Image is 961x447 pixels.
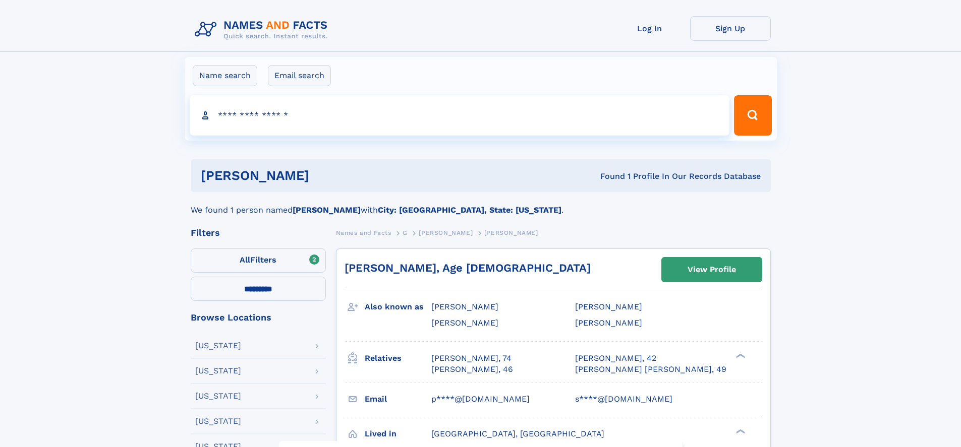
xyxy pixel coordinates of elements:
[419,229,473,236] span: [PERSON_NAME]
[365,391,431,408] h3: Email
[575,353,656,364] a: [PERSON_NAME], 42
[191,228,326,237] div: Filters
[403,226,408,239] a: G
[575,302,642,311] span: [PERSON_NAME]
[688,258,736,281] div: View Profile
[575,318,642,328] span: [PERSON_NAME]
[240,255,250,265] span: All
[419,226,473,239] a: [PERSON_NAME]
[431,318,498,328] span: [PERSON_NAME]
[733,428,746,434] div: ❯
[365,298,431,315] h3: Also known as
[193,65,257,86] label: Name search
[191,16,336,43] img: Logo Names and Facts
[195,367,241,375] div: [US_STATE]
[484,229,538,236] span: [PERSON_NAME]
[191,248,326,273] label: Filters
[662,258,762,282] a: View Profile
[431,364,513,375] a: [PERSON_NAME], 46
[734,95,771,136] button: Search Button
[268,65,331,86] label: Email search
[431,429,604,438] span: [GEOGRAPHIC_DATA], [GEOGRAPHIC_DATA]
[575,364,726,375] a: [PERSON_NAME] [PERSON_NAME], 49
[191,192,771,216] div: We found 1 person named with .
[195,342,241,350] div: [US_STATE]
[690,16,771,41] a: Sign Up
[403,229,408,236] span: G
[195,417,241,425] div: [US_STATE]
[336,226,391,239] a: Names and Facts
[345,262,591,274] a: [PERSON_NAME], Age [DEMOGRAPHIC_DATA]
[195,392,241,400] div: [US_STATE]
[455,171,761,182] div: Found 1 Profile In Our Records Database
[431,302,498,311] span: [PERSON_NAME]
[365,350,431,367] h3: Relatives
[609,16,690,41] a: Log In
[378,205,561,215] b: City: [GEOGRAPHIC_DATA], State: [US_STATE]
[190,95,730,136] input: search input
[191,313,326,322] div: Browse Locations
[365,425,431,442] h3: Lived in
[293,205,361,215] b: [PERSON_NAME]
[733,352,746,359] div: ❯
[431,353,512,364] a: [PERSON_NAME], 74
[201,169,455,182] h1: [PERSON_NAME]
